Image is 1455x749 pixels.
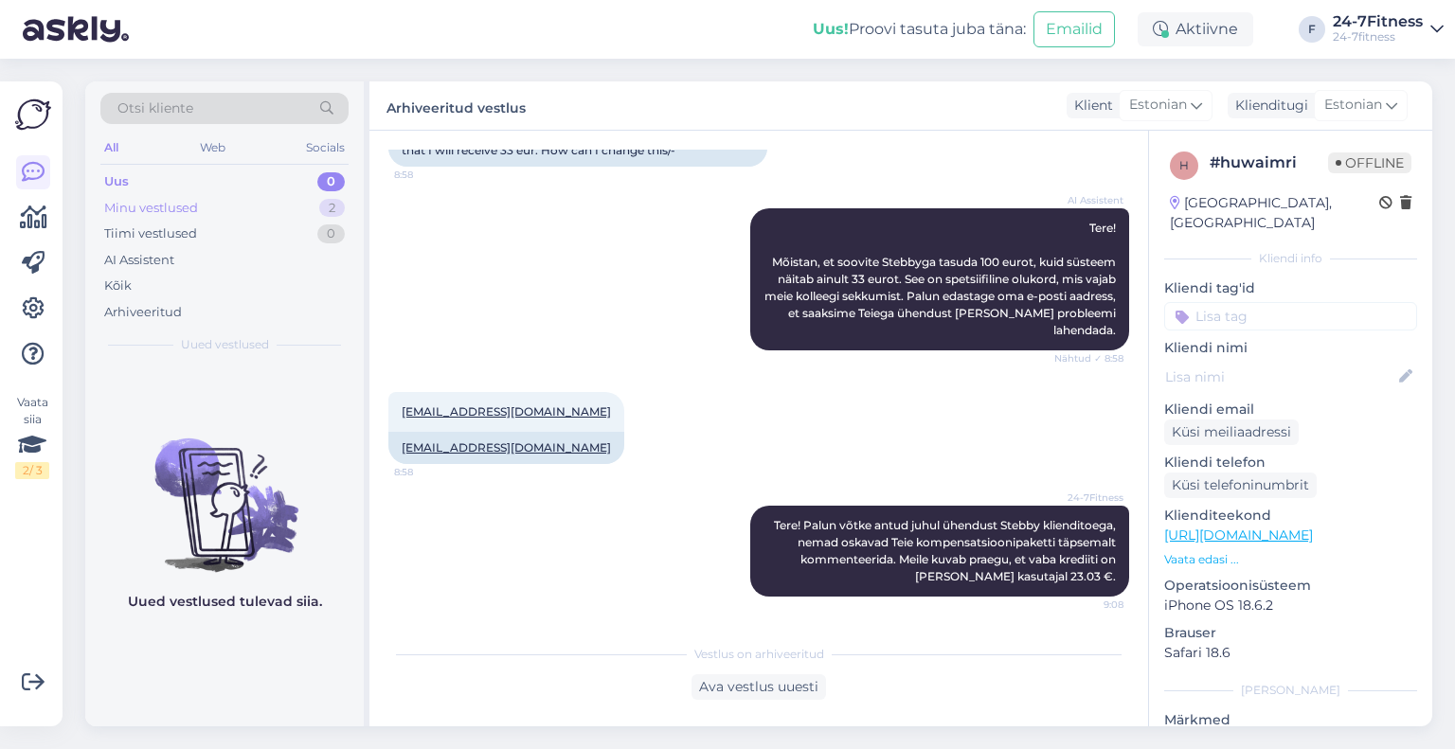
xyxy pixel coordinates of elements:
[1164,250,1417,267] div: Kliendi info
[128,592,322,612] p: Uued vestlused tulevad siia.
[104,172,129,191] div: Uus
[1164,302,1417,330] input: Lisa tag
[1033,11,1115,47] button: Emailid
[692,674,826,700] div: Ava vestlus uuesti
[104,251,174,270] div: AI Assistent
[319,199,345,218] div: 2
[1052,193,1123,207] span: AI Assistent
[1179,158,1189,172] span: h
[1333,14,1423,29] div: 24-7Fitness
[15,462,49,479] div: 2 / 3
[104,276,132,295] div: Kõik
[1170,193,1379,233] div: [GEOGRAPHIC_DATA], [GEOGRAPHIC_DATA]
[1164,682,1417,699] div: [PERSON_NAME]
[15,97,51,133] img: Askly Logo
[1299,16,1325,43] div: F
[85,404,364,575] img: No chats
[1210,152,1328,174] div: # huwaimri
[1067,96,1113,116] div: Klient
[1164,643,1417,663] p: Safari 18.6
[1164,473,1317,498] div: Küsi telefoninumbrit
[1164,453,1417,473] p: Kliendi telefon
[117,98,193,118] span: Otsi kliente
[1052,490,1123,505] span: 24-7Fitness
[317,172,345,191] div: 0
[104,199,198,218] div: Minu vestlused
[1164,506,1417,526] p: Klienditeekond
[100,135,122,160] div: All
[1052,351,1123,366] span: Nähtud ✓ 8:58
[1164,710,1417,730] p: Märkmed
[1164,551,1417,568] p: Vaata edasi ...
[1333,29,1423,45] div: 24-7fitness
[813,20,849,38] b: Uus!
[317,224,345,243] div: 0
[694,646,824,663] span: Vestlus on arhiveeritud
[1129,95,1187,116] span: Estonian
[1164,338,1417,358] p: Kliendi nimi
[1138,12,1253,46] div: Aktiivne
[1164,623,1417,643] p: Brauser
[1228,96,1308,116] div: Klienditugi
[1328,152,1411,173] span: Offline
[181,336,269,353] span: Uued vestlused
[196,135,229,160] div: Web
[1165,366,1395,387] input: Lisa nimi
[813,18,1026,41] div: Proovi tasuta juba täna:
[774,518,1119,583] span: Tere! Palun võtke antud juhul ühendust Stebby klienditoega, nemad oskavad Teie kompensatsioonipak...
[1164,400,1417,419] p: Kliendi email
[1164,419,1299,445] div: Küsi meiliaadressi
[15,394,49,479] div: Vaata siia
[394,465,465,479] span: 8:58
[1164,526,1313,544] a: [URL][DOMAIN_NAME]
[104,303,182,322] div: Arhiveeritud
[1052,597,1123,612] span: 9:08
[302,135,349,160] div: Socials
[394,168,465,182] span: 8:58
[1164,596,1417,615] p: iPhone OS 18.6.2
[386,93,526,118] label: Arhiveeritud vestlus
[104,224,197,243] div: Tiimi vestlused
[1164,278,1417,298] p: Kliendi tag'id
[1164,576,1417,596] p: Operatsioonisüsteem
[402,440,611,455] a: [EMAIL_ADDRESS][DOMAIN_NAME]
[1324,95,1382,116] span: Estonian
[1333,14,1444,45] a: 24-7Fitness24-7fitness
[402,404,611,419] a: [EMAIL_ADDRESS][DOMAIN_NAME]
[764,221,1119,337] span: Tere! Mõistan, et soovite Stebbyga tasuda 100 eurot, kuid süsteem näitab ainult 33 eurot. See on ...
